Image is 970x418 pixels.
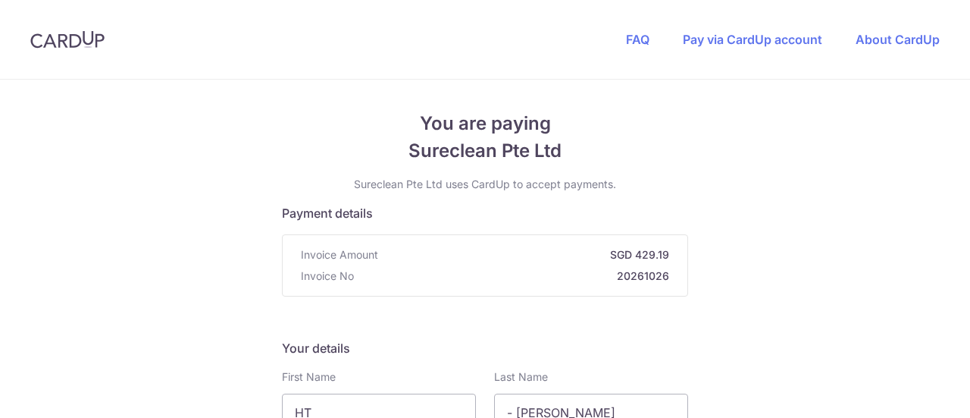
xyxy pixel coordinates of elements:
[384,247,669,262] strong: SGD 429.19
[494,369,548,385] label: Last Name
[282,339,688,357] h5: Your details
[856,32,940,47] a: About CardUp
[282,369,336,385] label: First Name
[282,177,688,192] p: Sureclean Pte Ltd uses CardUp to accept payments.
[282,204,688,222] h5: Payment details
[683,32,822,47] a: Pay via CardUp account
[282,110,688,137] span: You are paying
[301,247,378,262] span: Invoice Amount
[30,30,105,49] img: CardUp
[301,269,354,284] span: Invoice No
[282,137,688,165] span: Sureclean Pte Ltd
[626,32,649,47] a: FAQ
[360,269,669,284] strong: 20261026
